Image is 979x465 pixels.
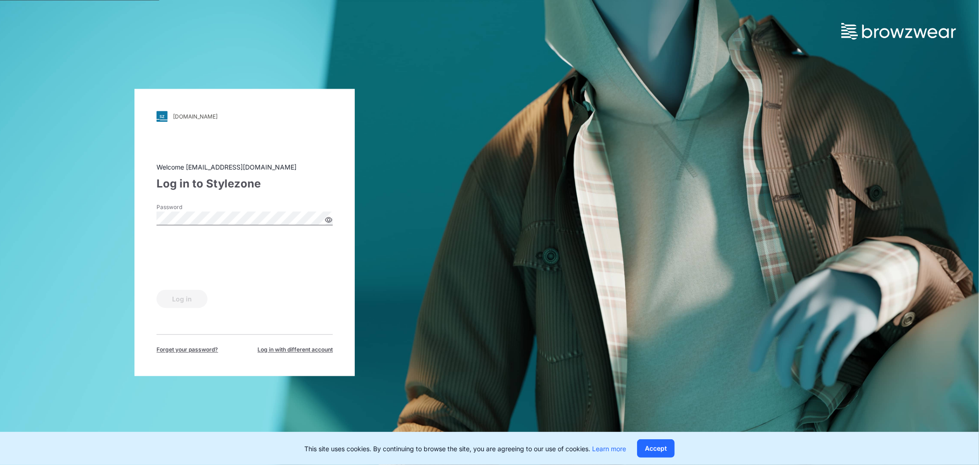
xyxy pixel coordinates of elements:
a: [DOMAIN_NAME] [157,111,333,122]
div: [DOMAIN_NAME] [173,113,218,120]
p: This site uses cookies. By continuing to browse the site, you are agreeing to our use of cookies. [304,444,626,454]
div: Welcome [EMAIL_ADDRESS][DOMAIN_NAME] [157,163,333,172]
span: Log in with different account [257,346,333,354]
img: svg+xml;base64,PHN2ZyB3aWR0aD0iMjgiIGhlaWdodD0iMjgiIHZpZXdCb3g9IjAgMCAyOCAyOCIgZmlsbD0ibm9uZSIgeG... [157,111,168,122]
a: Learn more [592,445,626,453]
div: Log in to Stylezone [157,176,333,193]
span: Forget your password? [157,346,218,354]
img: browzwear-logo.73288ffb.svg [841,23,956,40]
iframe: reCAPTCHA [157,239,296,275]
button: Accept [637,439,675,458]
label: Password [157,204,221,212]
